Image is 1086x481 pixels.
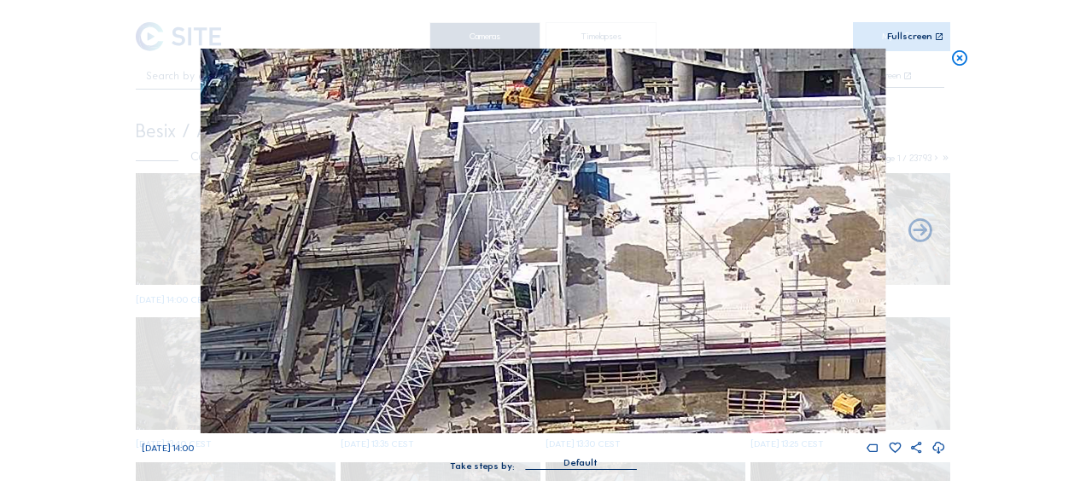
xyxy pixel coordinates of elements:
[563,455,598,471] div: Default
[906,217,934,246] i: Back
[201,49,885,433] img: Image
[142,443,194,454] span: [DATE] 14:00
[525,455,636,469] div: Default
[887,32,932,42] div: Fullscreen
[450,461,515,471] div: Take steps by:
